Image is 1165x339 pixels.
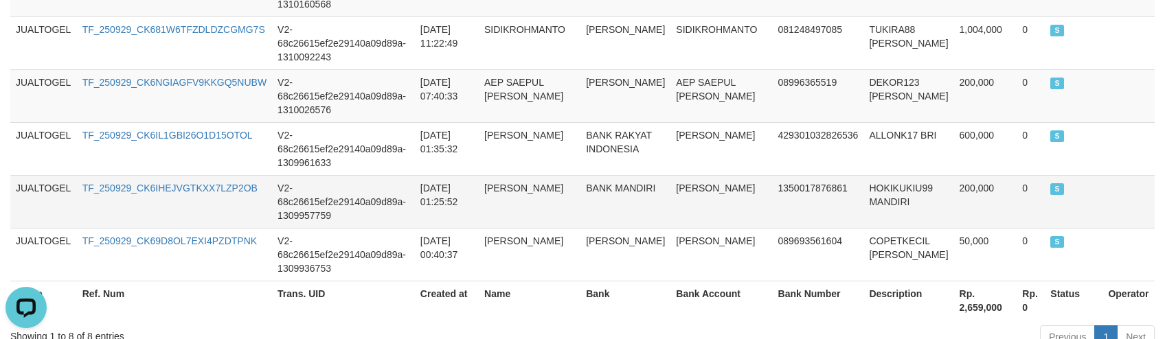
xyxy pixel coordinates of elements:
th: Rp. 0 [1017,281,1045,320]
td: 0 [1017,69,1045,122]
td: BANK MANDIRI [580,175,670,228]
td: [DATE] 07:40:33 [415,69,479,122]
td: V2-68c26615ef2e29140a09d89a-1310092243 [272,16,415,69]
th: Description [863,281,953,320]
td: [DATE] 01:35:32 [415,122,479,175]
a: TF_250929_CK69D8OL7EXI4PZDTPNK [82,235,257,246]
td: 089693561604 [773,228,864,281]
td: [DATE] 01:25:52 [415,175,479,228]
td: [DATE] 11:22:49 [415,16,479,69]
td: 600,000 [954,122,1017,175]
td: [PERSON_NAME] [670,175,772,228]
td: HOKIKUKIU99 MANDIRI [863,175,953,228]
td: 0 [1017,16,1045,69]
th: Trans. UID [272,281,415,320]
td: SIDIKROHMANTO [479,16,580,69]
th: Created at [415,281,479,320]
th: Status [1045,281,1102,320]
td: 08996365519 [773,69,864,122]
span: SUCCESS [1050,183,1064,195]
td: COPETKECIL [PERSON_NAME] [863,228,953,281]
a: TF_250929_CK6IHEJVGTKXX7LZP2OB [82,183,258,194]
span: SUCCESS [1050,78,1064,89]
td: AEP SAEPUL [PERSON_NAME] [479,69,580,122]
td: 50,000 [954,228,1017,281]
td: 0 [1017,122,1045,175]
td: JUALTOGEL [10,122,77,175]
td: V2-68c26615ef2e29140a09d89a-1309957759 [272,175,415,228]
td: V2-68c26615ef2e29140a09d89a-1309936753 [272,228,415,281]
td: DEKOR123 [PERSON_NAME] [863,69,953,122]
td: [PERSON_NAME] [580,228,670,281]
td: ALLONK17 BRI [863,122,953,175]
td: [PERSON_NAME] [580,16,670,69]
button: Open LiveChat chat widget [5,5,47,47]
a: TF_250929_CK681W6TFZDLDZCGMG7S [82,24,265,35]
span: SUCCESS [1050,236,1064,248]
td: 429301032826536 [773,122,864,175]
th: Ref. Num [77,281,272,320]
td: JUALTOGEL [10,16,77,69]
td: 1,004,000 [954,16,1017,69]
td: BANK RAKYAT INDONESIA [580,122,670,175]
td: 081248497085 [773,16,864,69]
td: 0 [1017,228,1045,281]
td: 200,000 [954,69,1017,122]
td: SIDIKROHMANTO [670,16,772,69]
td: [PERSON_NAME] [670,122,772,175]
th: Bank Account [670,281,772,320]
td: [DATE] 00:40:37 [415,228,479,281]
span: SUCCESS [1050,130,1064,142]
th: Name [479,281,580,320]
th: Rp. 2,659,000 [954,281,1017,320]
td: [PERSON_NAME] [580,69,670,122]
td: 1350017876861 [773,175,864,228]
td: V2-68c26615ef2e29140a09d89a-1309961633 [272,122,415,175]
td: V2-68c26615ef2e29140a09d89a-1310026576 [272,69,415,122]
th: Operator [1102,281,1155,320]
th: Bank [580,281,670,320]
td: 0 [1017,175,1045,228]
span: SUCCESS [1050,25,1064,36]
td: JUALTOGEL [10,69,77,122]
td: [PERSON_NAME] [479,122,580,175]
td: JUALTOGEL [10,175,77,228]
td: 200,000 [954,175,1017,228]
td: AEP SAEPUL [PERSON_NAME] [670,69,772,122]
td: [PERSON_NAME] [479,228,580,281]
td: [PERSON_NAME] [479,175,580,228]
td: TUKIRA88 [PERSON_NAME] [863,16,953,69]
a: TF_250929_CK6IL1GBI26O1D15OTOL [82,130,253,141]
td: [PERSON_NAME] [670,228,772,281]
th: Bank Number [773,281,864,320]
a: TF_250929_CK6NGIAGFV9KKGQ5NUBW [82,77,267,88]
td: JUALTOGEL [10,228,77,281]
